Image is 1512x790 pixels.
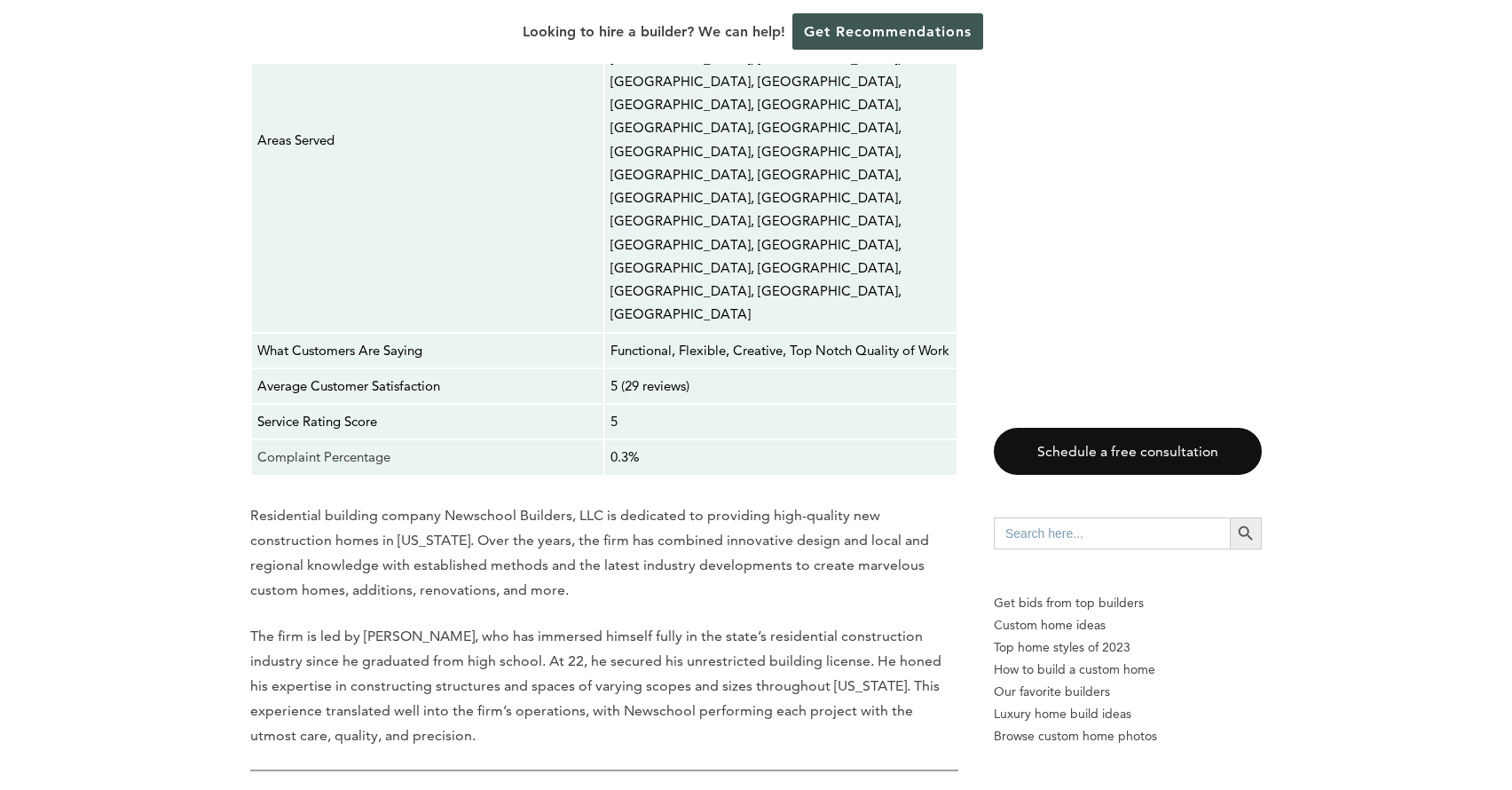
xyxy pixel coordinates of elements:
a: Custom home ideas [994,614,1262,636]
p: Functional, Flexible, Creative, Top Notch Quality of Work [610,339,951,362]
p: Residential building company Newschool Builders, LLC is dedicated to providing high-quality new c... [250,503,958,603]
p: 5 [610,410,951,433]
a: Get Recommendations [792,13,983,50]
p: 0.3% [610,446,951,469]
svg: Search [1236,524,1256,543]
a: Browse custom home photos [994,725,1262,747]
iframe: Drift Widget Chat Controller [1171,662,1491,769]
p: Get bids from top builders [994,592,1262,614]
a: Our favorite builders [994,681,1262,703]
p: Average Customer Satisfaction [257,375,598,398]
a: Schedule a free consultation [994,428,1262,475]
a: Top home styles of 2023 [994,636,1262,659]
p: What Customers Are Saying [257,339,598,362]
p: The firm is led by [PERSON_NAME], who has immersed himself fully in the state’s residential const... [250,624,958,748]
p: Service Rating Score [257,410,598,433]
a: How to build a custom home [994,659,1262,681]
a: Luxury home build ideas [994,703,1262,725]
input: Search here... [994,517,1230,549]
p: Complaint Percentage [257,446,598,469]
p: Areas Served [257,129,598,152]
p: 5 (29 reviews) [610,375,951,398]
